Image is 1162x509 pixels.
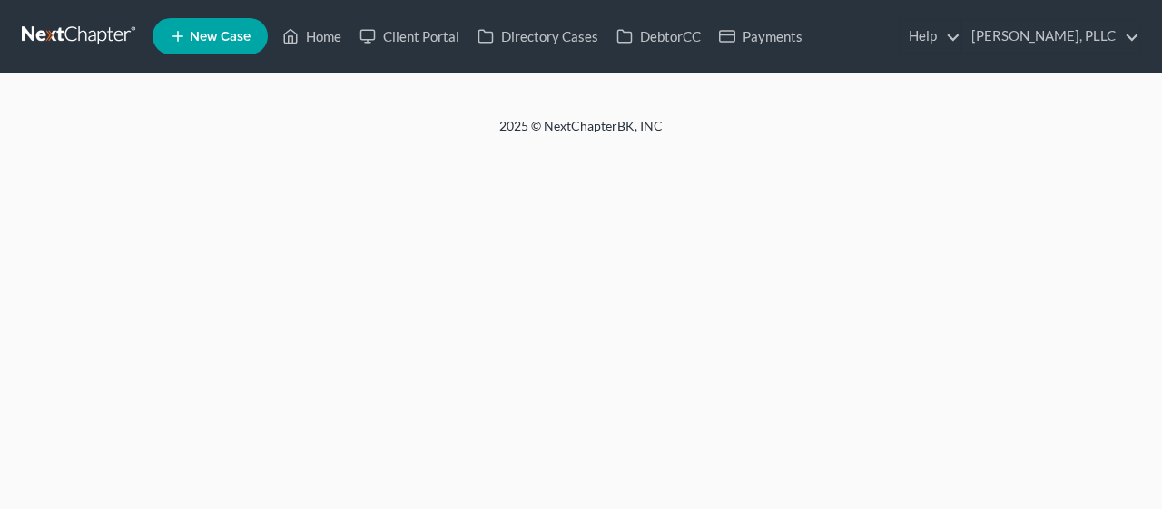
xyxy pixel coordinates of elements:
[350,20,468,53] a: Client Portal
[468,20,607,53] a: Directory Cases
[153,18,268,54] new-legal-case-button: New Case
[710,20,812,53] a: Payments
[607,20,710,53] a: DebtorCC
[273,20,350,53] a: Home
[900,20,960,53] a: Help
[64,117,1098,150] div: 2025 © NextChapterBK, INC
[962,20,1139,53] a: [PERSON_NAME], PLLC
